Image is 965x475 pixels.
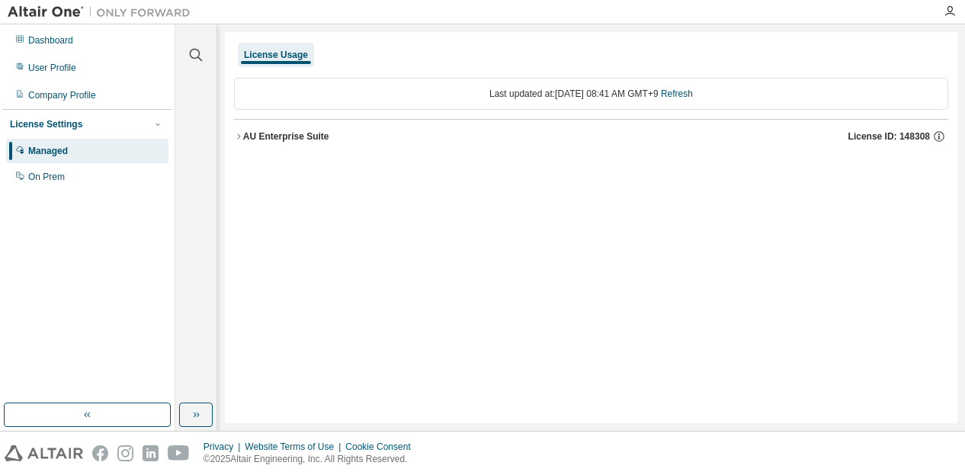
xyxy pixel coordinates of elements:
[234,78,948,110] div: Last updated at: [DATE] 08:41 AM GMT+9
[204,441,245,453] div: Privacy
[245,441,345,453] div: Website Terms of Use
[117,445,133,461] img: instagram.svg
[28,89,96,101] div: Company Profile
[204,453,420,466] p: © 2025 Altair Engineering, Inc. All Rights Reserved.
[168,445,190,461] img: youtube.svg
[143,445,159,461] img: linkedin.svg
[244,49,308,61] div: License Usage
[10,118,82,130] div: License Settings
[243,130,329,143] div: AU Enterprise Suite
[345,441,419,453] div: Cookie Consent
[28,171,65,183] div: On Prem
[234,120,948,153] button: AU Enterprise SuiteLicense ID: 148308
[5,445,83,461] img: altair_logo.svg
[8,5,198,20] img: Altair One
[28,62,76,74] div: User Profile
[92,445,108,461] img: facebook.svg
[661,88,693,99] a: Refresh
[28,34,73,47] div: Dashboard
[28,145,68,157] div: Managed
[848,130,930,143] span: License ID: 148308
